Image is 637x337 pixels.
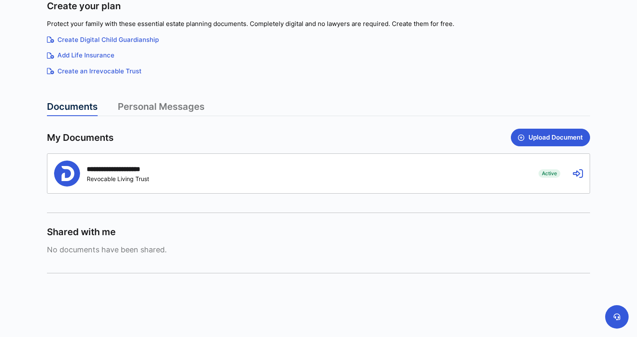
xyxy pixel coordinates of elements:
[539,169,560,178] span: Active
[118,101,205,116] a: Personal Messages
[511,129,590,146] button: Upload Document
[54,161,80,187] img: Person
[87,175,157,182] div: Revocable Living Trust
[47,35,590,45] a: Create Digital Child Guardianship
[47,67,590,76] a: Create an Irrevocable Trust
[47,19,590,29] p: Protect your family with these essential estate planning documents. Completely digital and no law...
[47,245,590,254] span: No documents have been shared.
[47,132,114,144] span: My Documents
[47,226,116,238] span: Shared with me
[47,101,98,116] a: Documents
[47,51,590,60] a: Add Life Insurance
